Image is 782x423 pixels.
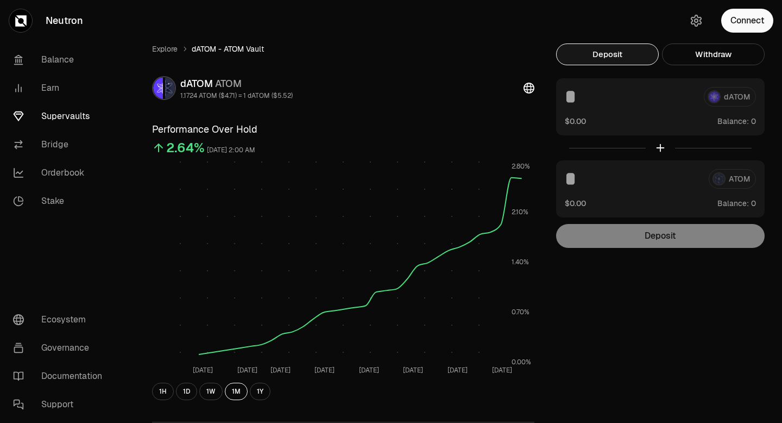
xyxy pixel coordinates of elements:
[662,43,765,65] button: Withdraw
[237,366,257,375] tspan: [DATE]
[4,362,117,390] a: Documentation
[199,383,223,400] button: 1W
[4,130,117,159] a: Bridge
[403,366,423,375] tspan: [DATE]
[717,116,749,127] span: Balance:
[314,366,335,375] tspan: [DATE]
[192,43,264,54] span: dATOM - ATOM Vault
[152,43,534,54] nav: breadcrumb
[717,198,749,209] span: Balance:
[4,46,117,74] a: Balance
[512,258,529,266] tspan: 1.40%
[512,208,528,216] tspan: 2.10%
[153,77,163,99] img: dATOM Logo
[4,306,117,334] a: Ecosystem
[270,366,291,375] tspan: [DATE]
[4,102,117,130] a: Supervaults
[556,43,659,65] button: Deposit
[4,390,117,419] a: Support
[4,159,117,187] a: Orderbook
[447,366,468,375] tspan: [DATE]
[152,43,178,54] a: Explore
[4,187,117,215] a: Stake
[180,91,293,100] div: 1.1724 ATOM ($4.71) = 1 dATOM ($5.52)
[565,115,586,127] button: $0.00
[512,308,529,316] tspan: 0.70%
[165,77,175,99] img: ATOM Logo
[250,383,270,400] button: 1Y
[4,74,117,102] a: Earn
[512,162,530,171] tspan: 2.80%
[215,77,242,90] span: ATOM
[176,383,197,400] button: 1D
[225,383,248,400] button: 1M
[152,383,174,400] button: 1H
[4,334,117,362] a: Governance
[207,144,255,157] div: [DATE] 2:00 AM
[152,122,534,137] h3: Performance Over Hold
[180,76,293,91] div: dATOM
[565,197,586,209] button: $0.00
[359,366,379,375] tspan: [DATE]
[166,139,205,157] div: 2.64%
[512,358,531,366] tspan: 0.00%
[721,9,773,33] button: Connect
[492,366,512,375] tspan: [DATE]
[193,366,213,375] tspan: [DATE]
